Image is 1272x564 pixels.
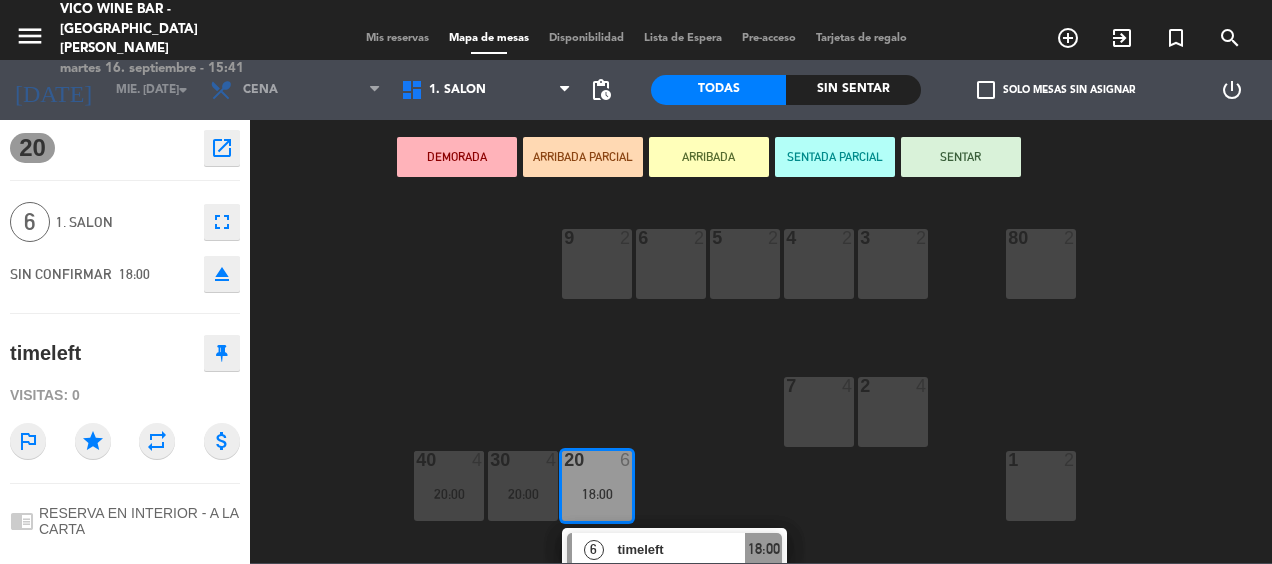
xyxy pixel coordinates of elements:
i: arrow_drop_down [171,78,195,102]
div: 2 [620,229,632,247]
i: menu [15,21,45,51]
span: Pre-acceso [732,33,806,44]
div: 2 [842,229,854,247]
div: 18:00 [562,487,632,501]
div: 9 [564,229,565,247]
button: DEMORADA [397,137,517,177]
div: 6 [620,451,632,469]
span: check_box_outline_blank [977,81,995,99]
i: exit_to_app [1110,26,1134,50]
button: menu [15,21,45,58]
div: 30 [490,451,491,469]
div: Todas [651,75,786,105]
div: 40 [416,451,417,469]
div: 4 [786,229,787,247]
span: 1. SALON [56,211,194,234]
span: Lista de Espera [634,33,732,44]
span: Disponibilidad [539,33,634,44]
i: add_circle_outline [1056,26,1080,50]
span: 6 [584,540,604,560]
div: 3 [860,229,861,247]
i: star [75,423,111,459]
button: SENTADA PARCIAL [775,137,895,177]
button: open_in_new [204,130,240,166]
div: 7 [786,377,787,395]
label: Solo mesas sin asignar [977,81,1135,99]
span: 18:00 [119,266,150,282]
i: search [1218,26,1242,50]
span: Mapa de mesas [439,33,539,44]
div: 2 [768,229,780,247]
div: 4 [916,377,928,395]
i: open_in_new [210,136,234,160]
span: timeleft [617,539,745,560]
span: RESERVA EN INTERIOR - A LA CARTA [39,505,240,537]
i: turned_in_not [1164,26,1188,50]
div: 1 [1008,451,1009,469]
span: 6 [10,202,50,242]
div: Sin sentar [786,75,921,105]
div: 4 [472,451,484,469]
div: 5 [712,229,713,247]
span: Tarjetas de regalo [806,33,917,44]
div: martes 16. septiembre - 15:41 [60,59,303,79]
i: repeat [139,423,175,459]
i: outlined_flag [10,423,46,459]
span: 18:00 [748,537,780,561]
div: 2 [1064,229,1076,247]
div: 20 [564,451,565,469]
i: attach_money [204,423,240,459]
div: 2 [860,377,861,395]
div: 2 [916,229,928,247]
button: fullscreen [204,204,240,240]
i: power_settings_new [1220,78,1244,102]
span: Cena [243,83,278,97]
div: Visitas: 0 [10,378,240,413]
i: chrome_reader_mode [10,509,34,533]
i: fullscreen [210,210,234,234]
span: Mis reservas [356,33,439,44]
div: 6 [638,229,639,247]
span: 1. SALON [429,83,486,97]
span: 20 [10,133,55,163]
div: 4 [842,377,854,395]
button: ARRIBADA PARCIAL [523,137,643,177]
div: timeleft [10,337,81,370]
i: eject [210,262,234,286]
button: ARRIBADA [649,137,769,177]
div: 20:00 [488,487,558,501]
button: SENTAR [901,137,1021,177]
div: 20:00 [414,487,484,501]
div: 2 [694,229,706,247]
span: pending_actions [589,78,613,102]
div: 4 [546,451,558,469]
div: 80 [1008,229,1009,247]
span: SIN CONFIRMAR [10,266,112,282]
button: eject [204,256,240,292]
div: 2 [1064,451,1076,469]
